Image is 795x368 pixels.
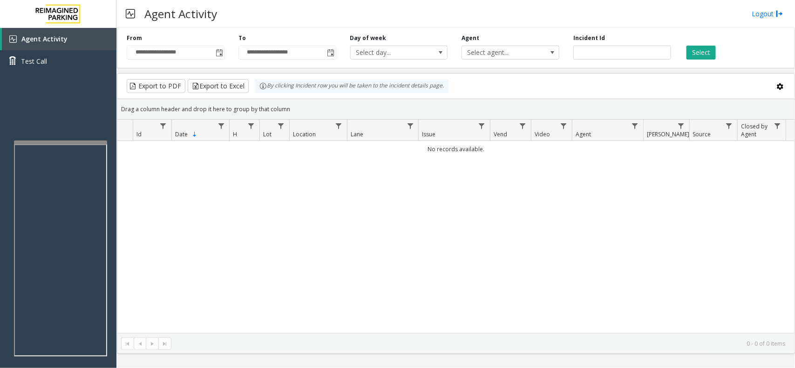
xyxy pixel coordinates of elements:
[117,120,795,333] div: Data table
[516,120,529,132] a: Vend Filter Menu
[557,120,570,132] a: Video Filter Menu
[771,120,784,132] a: Closed by Agent Filter Menu
[214,46,224,59] span: Toggle popup
[741,122,768,138] span: Closed by Agent
[2,28,116,50] a: Agent Activity
[351,46,428,59] span: Select day...
[126,2,135,25] img: pageIcon
[476,120,488,132] a: Issue Filter Menu
[245,120,257,132] a: H Filter Menu
[263,130,272,138] span: Lot
[576,130,591,138] span: Agent
[535,130,550,138] span: Video
[693,130,711,138] span: Source
[127,34,142,42] label: From
[21,56,47,66] span: Test Call
[647,130,689,138] span: [PERSON_NAME]
[422,130,436,138] span: Issue
[21,34,68,43] span: Agent Activity
[404,120,416,132] a: Lane Filter Menu
[188,79,249,93] button: Export to Excel
[9,35,17,43] img: 'icon'
[351,130,363,138] span: Lane
[675,120,687,132] a: Parker Filter Menu
[259,82,267,90] img: infoIcon.svg
[136,130,142,138] span: Id
[573,34,605,42] label: Incident Id
[686,46,716,60] button: Select
[177,340,785,348] kendo-pager-info: 0 - 0 of 0 items
[752,9,783,19] a: Logout
[140,2,222,25] h3: Agent Activity
[350,34,387,42] label: Day of week
[326,46,336,59] span: Toggle popup
[157,120,170,132] a: Id Filter Menu
[255,79,448,93] div: By clicking Incident row you will be taken to the incident details page.
[233,130,238,138] span: H
[293,130,316,138] span: Location
[723,120,735,132] a: Source Filter Menu
[462,34,479,42] label: Agent
[462,46,539,59] span: Select agent...
[776,9,783,19] img: logout
[117,141,795,157] td: No records available.
[238,34,246,42] label: To
[127,79,185,93] button: Export to PDF
[494,130,507,138] span: Vend
[191,131,198,138] span: Sortable
[629,120,641,132] a: Agent Filter Menu
[333,120,345,132] a: Location Filter Menu
[215,120,227,132] a: Date Filter Menu
[117,101,795,117] div: Drag a column header and drop it here to group by that column
[175,130,188,138] span: Date
[275,120,287,132] a: Lot Filter Menu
